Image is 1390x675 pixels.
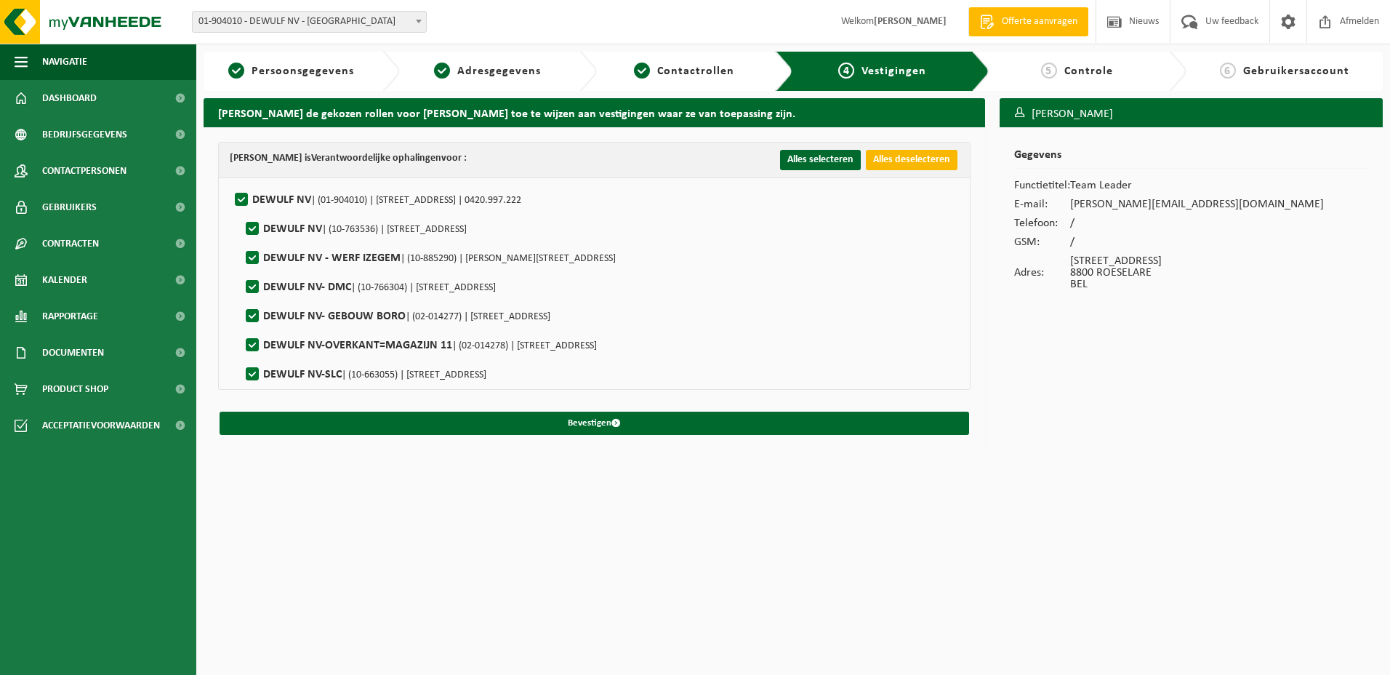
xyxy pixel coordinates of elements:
span: Product Shop [42,371,108,407]
span: Acceptatievoorwaarden [42,407,160,444]
span: Vestigingen [861,65,926,77]
td: Telefoon: [1014,214,1070,233]
label: DEWULF NV [243,218,467,240]
td: [PERSON_NAME][EMAIL_ADDRESS][DOMAIN_NAME] [1070,195,1324,214]
span: Adresgegevens [457,65,541,77]
td: E-mail: [1014,195,1070,214]
span: Controle [1064,65,1113,77]
label: DEWULF NV- DMC [243,276,496,298]
label: DEWULF NV-SLC [243,364,486,386]
span: 01-904010 - DEWULF NV - ROESELARE [193,12,426,32]
span: | (10-766304) | [STREET_ADDRESS] [351,282,496,293]
a: Offerte aanvragen [968,7,1088,36]
span: | (01-904010) | [STREET_ADDRESS] | 0420.997.222 [311,195,521,206]
label: DEWULF NV- GEBOUW BORO [243,305,550,327]
span: Rapportage [42,298,98,335]
div: [PERSON_NAME] is voor : [230,150,467,167]
span: Contactpersonen [42,153,126,189]
span: | (10-763536) | [STREET_ADDRESS] [322,224,467,235]
label: DEWULF NV [232,189,521,211]
span: | (10-885290) | [PERSON_NAME][STREET_ADDRESS] [401,253,616,264]
span: 5 [1041,63,1057,79]
span: Kalender [42,262,87,298]
td: / [1070,214,1324,233]
button: Alles deselecteren [866,150,957,170]
span: Offerte aanvragen [998,15,1081,29]
h2: Gegevens [1014,149,1368,169]
span: | (10-663055) | [STREET_ADDRESS] [342,370,486,380]
td: Team Leader [1070,176,1324,195]
span: Bedrijfsgegevens [42,116,127,153]
label: DEWULF NV - WERF IZEGEM [243,247,616,269]
td: [STREET_ADDRESS] 8800 ROESELARE BEL [1070,252,1324,294]
span: 4 [838,63,854,79]
td: Adres: [1014,252,1070,294]
span: Gebruikers [42,189,97,225]
span: 1 [228,63,244,79]
button: Alles selecteren [780,150,861,170]
a: 1Persoonsgegevens [211,63,371,80]
h3: [PERSON_NAME] [1000,98,1383,130]
span: Documenten [42,335,104,371]
button: Bevestigen [220,412,969,435]
h2: [PERSON_NAME] de gekozen rollen voor [PERSON_NAME] toe te wijzen aan vestigingen waar ze van toep... [204,98,985,127]
span: Contracten [42,225,99,262]
span: Persoonsgegevens [252,65,354,77]
span: 01-904010 - DEWULF NV - ROESELARE [192,11,427,33]
span: Dashboard [42,80,97,116]
a: 2Adresgegevens [407,63,567,80]
span: | (02-014278) | [STREET_ADDRESS] [452,340,597,351]
span: Gebruikersaccount [1243,65,1349,77]
label: DEWULF NV-OVERKANT=MAGAZIJN 11 [243,335,597,356]
a: 3Contactrollen [604,63,764,80]
td: GSM: [1014,233,1070,252]
span: | (02-014277) | [STREET_ADDRESS] [406,311,550,322]
td: Functietitel: [1014,176,1070,195]
td: / [1070,233,1324,252]
strong: [PERSON_NAME] [874,16,947,27]
span: 6 [1220,63,1236,79]
span: 2 [434,63,450,79]
span: 3 [634,63,650,79]
span: Contactrollen [657,65,734,77]
span: Navigatie [42,44,87,80]
strong: Verantwoordelijke ophalingen [311,153,441,164]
